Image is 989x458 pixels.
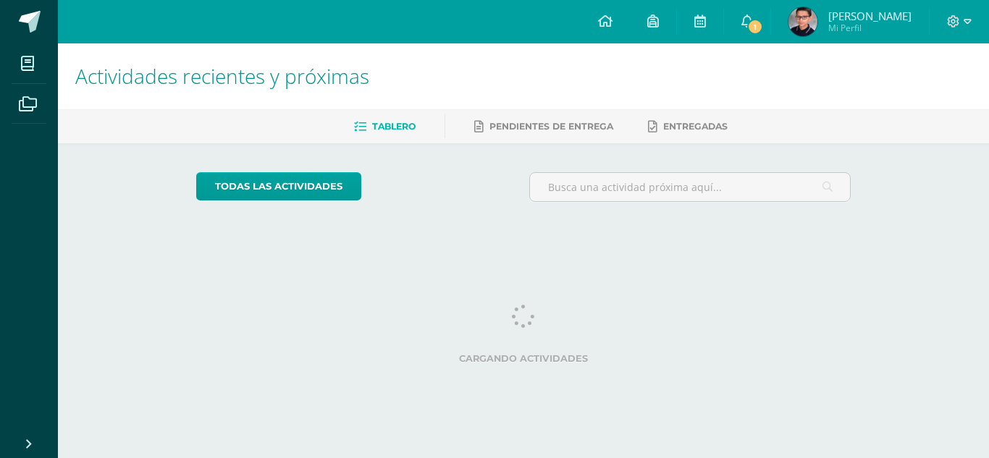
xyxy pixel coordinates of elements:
[828,22,912,34] span: Mi Perfil
[648,115,728,138] a: Entregadas
[196,172,361,200] a: todas las Actividades
[788,7,817,36] img: f5bdd3889e8a78278225e61a5fdacd4e.png
[530,173,851,201] input: Busca una actividad próxima aquí...
[828,9,912,23] span: [PERSON_NAME]
[747,19,763,35] span: 1
[196,353,851,364] label: Cargando actividades
[489,121,613,132] span: Pendientes de entrega
[354,115,416,138] a: Tablero
[663,121,728,132] span: Entregadas
[75,62,369,90] span: Actividades recientes y próximas
[372,121,416,132] span: Tablero
[474,115,613,138] a: Pendientes de entrega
